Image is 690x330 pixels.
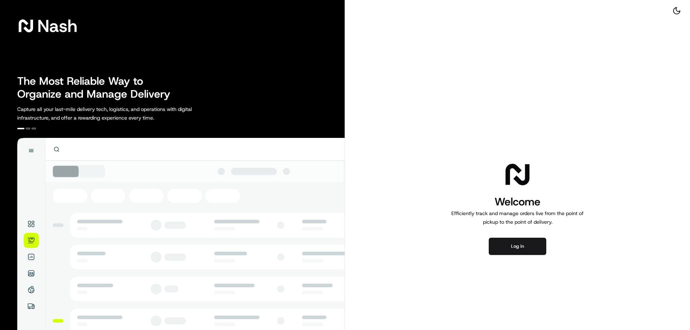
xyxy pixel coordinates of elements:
h1: Welcome [448,195,586,209]
p: Capture all your last-mile delivery tech, logistics, and operations with digital infrastructure, ... [17,105,224,122]
button: Log in [489,238,546,255]
h2: The Most Reliable Way to Organize and Manage Delivery [17,75,178,101]
span: Nash [37,19,77,33]
p: Efficiently track and manage orders live from the point of pickup to the point of delivery. [448,209,586,226]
